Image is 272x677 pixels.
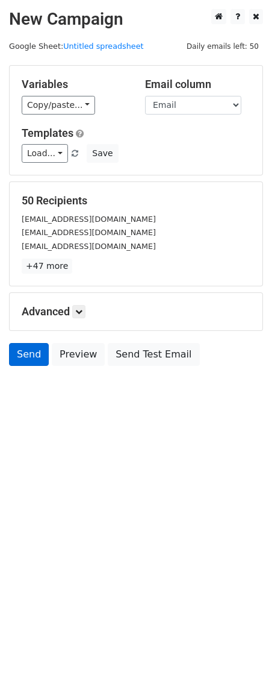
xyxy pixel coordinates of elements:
[22,78,127,91] h5: Variables
[9,9,263,30] h2: New Campaign
[22,305,250,318] h5: Advanced
[145,78,250,91] h5: Email column
[22,259,72,274] a: +47 more
[22,96,95,115] a: Copy/paste...
[108,343,199,366] a: Send Test Email
[52,343,105,366] a: Preview
[22,144,68,163] a: Load...
[63,42,143,51] a: Untitled spreadsheet
[22,215,156,224] small: [EMAIL_ADDRESS][DOMAIN_NAME]
[212,619,272,677] iframe: Chat Widget
[87,144,118,163] button: Save
[9,42,144,51] small: Google Sheet:
[182,40,263,53] span: Daily emails left: 50
[22,228,156,237] small: [EMAIL_ADDRESS][DOMAIN_NAME]
[182,42,263,51] a: Daily emails left: 50
[22,127,73,139] a: Templates
[22,194,250,207] h5: 50 Recipients
[9,343,49,366] a: Send
[22,242,156,251] small: [EMAIL_ADDRESS][DOMAIN_NAME]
